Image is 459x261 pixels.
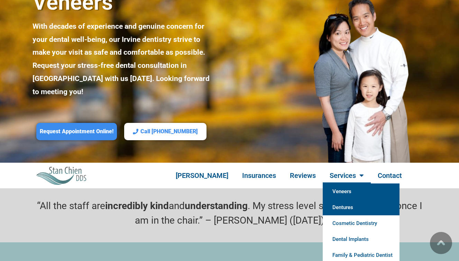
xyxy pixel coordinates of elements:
a: Request Appointment Online! [36,123,117,141]
p: “All the staff are and . My stress level starts to go down once I am in the chair.” – [PERSON_NAM... [33,199,427,228]
a: Services [323,168,371,183]
strong: understanding [185,200,248,211]
span: Call [PHONE_NUMBER] [140,128,198,135]
a: Contact [371,168,409,183]
img: Stan Chien DDS Best Irvine Dentist Logo [36,166,87,184]
a: Insurances [235,168,283,183]
span: Request Appointment Online! [40,128,113,135]
a: Veneers [323,183,400,199]
strong: incredibly kind [105,200,169,211]
a: Dentures [323,199,400,215]
a: [PERSON_NAME] [169,168,235,183]
a: Cosmetic Dentistry [323,215,400,231]
nav: Menu [154,168,423,183]
a: Dental Implants [323,231,400,247]
a: Call [PHONE_NUMBER] [124,123,206,141]
p: With decades of experience and genuine concern for your dental well-being, our Irvine dentistry s... [33,20,210,99]
a: Reviews [283,168,323,183]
